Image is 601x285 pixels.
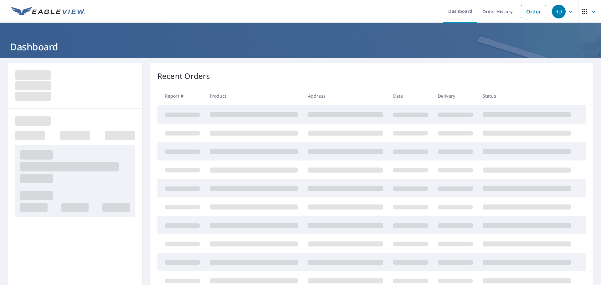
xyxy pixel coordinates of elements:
[157,87,205,105] th: Report #
[552,5,566,18] div: RD
[433,87,478,105] th: Delivery
[388,87,433,105] th: Date
[157,70,210,82] p: Recent Orders
[521,5,546,18] a: Order
[205,87,303,105] th: Product
[8,40,593,53] h1: Dashboard
[11,7,85,16] img: EV Logo
[303,87,388,105] th: Address
[478,87,576,105] th: Status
